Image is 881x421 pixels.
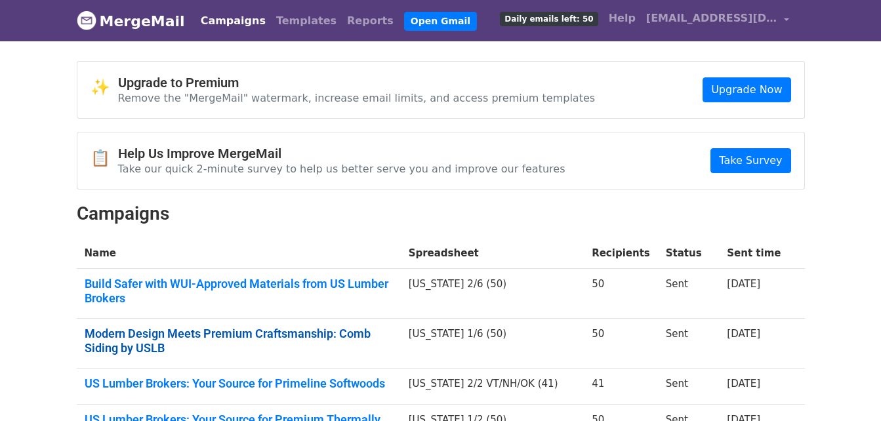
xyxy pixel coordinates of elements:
span: Daily emails left: 50 [500,12,598,26]
a: Upgrade Now [703,77,790,102]
a: [DATE] [727,278,760,290]
a: Campaigns [195,8,271,34]
a: Daily emails left: 50 [495,5,603,31]
a: Help [604,5,641,31]
a: MergeMail [77,7,185,35]
a: US Lumber Brokers: Your Source for Primeline Softwoods [85,376,393,391]
a: Templates [271,8,342,34]
td: Sent [658,369,720,405]
img: MergeMail logo [77,10,96,30]
p: Remove the "MergeMail" watermark, increase email limits, and access premium templates [118,91,596,105]
iframe: Chat Widget [815,358,881,421]
td: Sent [658,269,720,319]
a: [DATE] [727,328,760,340]
th: Name [77,238,401,269]
td: 41 [584,369,658,405]
td: [US_STATE] 2/6 (50) [401,269,584,319]
a: Modern Design Meets Premium Craftsmanship: Comb Siding by USLB [85,327,393,355]
td: 50 [584,269,658,319]
td: [US_STATE] 2/2 VT/NH/OK (41) [401,369,584,405]
span: ✨ [91,78,118,97]
td: Sent [658,319,720,369]
h4: Upgrade to Premium [118,75,596,90]
a: Open Gmail [404,12,477,31]
th: Sent time [719,238,789,269]
h2: Campaigns [77,203,805,225]
th: Status [658,238,720,269]
a: Build Safer with WUI-Approved Materials from US Lumber Brokers [85,277,393,305]
p: Take our quick 2-minute survey to help us better serve you and improve our features [118,162,565,176]
th: Spreadsheet [401,238,584,269]
th: Recipients [584,238,658,269]
a: Reports [342,8,399,34]
td: 50 [584,319,658,369]
a: [DATE] [727,378,760,390]
span: [EMAIL_ADDRESS][DOMAIN_NAME] [646,10,777,26]
span: 📋 [91,149,118,168]
h4: Help Us Improve MergeMail [118,146,565,161]
a: Take Survey [710,148,790,173]
td: [US_STATE] 1/6 (50) [401,319,584,369]
a: [EMAIL_ADDRESS][DOMAIN_NAME] [641,5,794,36]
